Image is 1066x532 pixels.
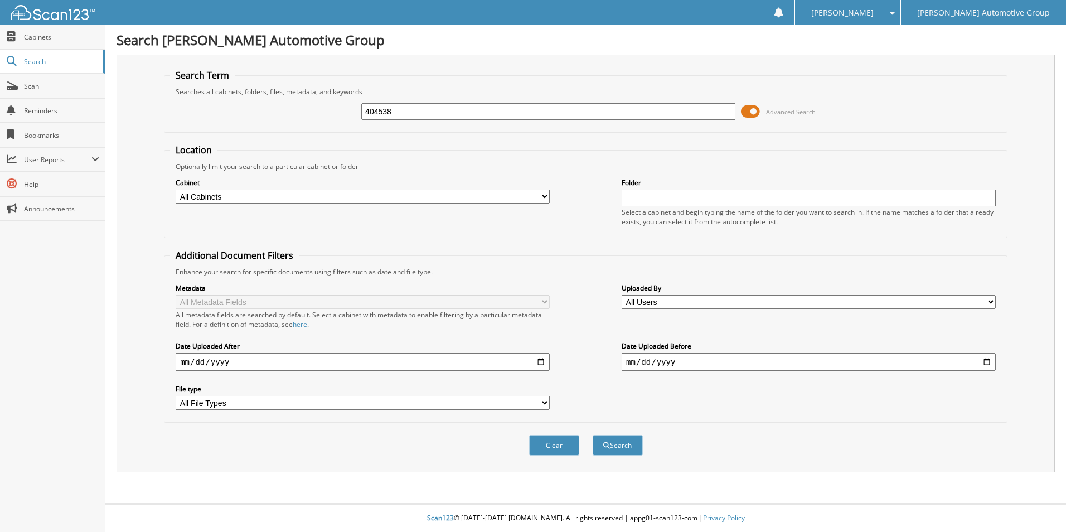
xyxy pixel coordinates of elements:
[24,204,99,214] span: Announcements
[170,144,217,156] legend: Location
[24,81,99,91] span: Scan
[105,505,1066,532] div: © [DATE]-[DATE] [DOMAIN_NAME]. All rights reserved | appg01-scan123-com |
[170,267,1001,277] div: Enhance your search for specific documents using filters such as date and file type.
[1010,478,1066,532] iframe: Chat Widget
[176,384,550,394] label: File type
[917,9,1050,16] span: [PERSON_NAME] Automotive Group
[622,207,996,226] div: Select a cabinet and begin typing the name of the folder you want to search in. If the name match...
[811,9,874,16] span: [PERSON_NAME]
[170,87,1001,96] div: Searches all cabinets, folders, files, metadata, and keywords
[24,106,99,115] span: Reminders
[24,180,99,189] span: Help
[170,69,235,81] legend: Search Term
[176,310,550,329] div: All metadata fields are searched by default. Select a cabinet with metadata to enable filtering b...
[176,341,550,351] label: Date Uploaded After
[117,31,1055,49] h1: Search [PERSON_NAME] Automotive Group
[622,283,996,293] label: Uploaded By
[170,162,1001,171] div: Optionally limit your search to a particular cabinet or folder
[622,341,996,351] label: Date Uploaded Before
[766,108,816,116] span: Advanced Search
[622,178,996,187] label: Folder
[703,513,745,523] a: Privacy Policy
[170,249,299,262] legend: Additional Document Filters
[529,435,579,456] button: Clear
[176,353,550,371] input: start
[24,57,98,66] span: Search
[622,353,996,371] input: end
[427,513,454,523] span: Scan123
[24,32,99,42] span: Cabinets
[24,155,91,165] span: User Reports
[593,435,643,456] button: Search
[293,320,307,329] a: here
[24,130,99,140] span: Bookmarks
[176,178,550,187] label: Cabinet
[11,5,95,20] img: scan123-logo-white.svg
[176,283,550,293] label: Metadata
